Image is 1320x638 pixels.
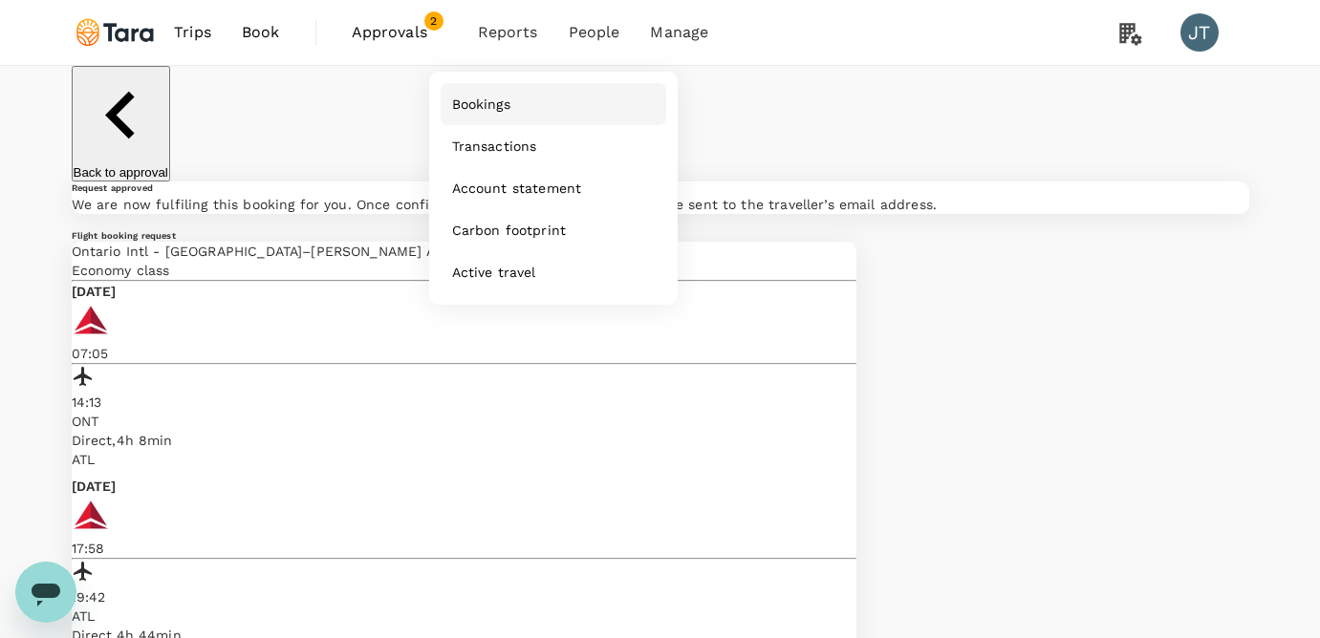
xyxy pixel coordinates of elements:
[72,282,856,301] p: [DATE]
[72,412,856,431] p: ONT
[452,179,582,198] span: Account statement
[72,66,170,181] button: Back to approval
[72,195,1249,214] p: We are now fulfiling this booking for you. Once confirmed, an invoice and itinerary will be sent ...
[569,21,620,44] span: People
[441,167,666,209] a: Account statement
[352,21,447,44] span: Approvals
[174,21,211,44] span: Trips
[441,125,666,167] a: Transactions
[15,562,76,623] iframe: Button to launch messaging window
[441,83,666,125] a: Bookings
[1180,13,1219,52] div: JT
[650,21,708,44] span: Manage
[72,606,856,626] p: ATL
[72,539,856,558] p: 17:58
[72,431,856,450] div: Direct , 4h 8min
[452,263,536,282] span: Active travel
[72,261,856,280] p: Economy class
[452,221,566,240] span: Carbon footprint
[452,95,510,114] span: Bookings
[74,165,168,180] p: Back to approval
[72,344,856,363] p: 07:05
[424,11,444,31] span: 2
[441,251,666,293] a: Active travel
[452,137,537,156] span: Transactions
[72,393,856,412] p: 14:13
[72,181,1249,194] h6: Request approved
[72,242,856,261] p: Ontario Intl - [GEOGRAPHIC_DATA]–[PERSON_NAME] Atlanta Intl (Return)
[478,21,538,44] span: Reports
[72,301,110,339] img: DL
[441,209,666,251] a: Carbon footprint
[72,450,856,469] p: ATL
[72,229,856,242] h6: Flight booking request
[242,21,280,44] span: Book
[72,11,160,53] img: Tara Climate Ltd
[72,496,110,534] img: DL
[72,477,856,496] p: [DATE]
[72,587,856,606] p: 19:42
